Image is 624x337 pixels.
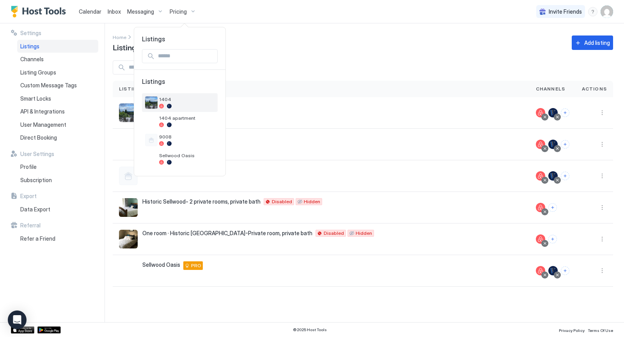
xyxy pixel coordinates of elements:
[142,78,218,93] span: Listings
[159,96,214,102] span: 1404
[159,134,214,140] span: 9008
[134,35,225,43] span: Listings
[155,50,217,63] input: Input Field
[145,153,158,165] div: listing image
[145,115,158,128] div: listing image
[145,96,158,109] div: listing image
[8,310,27,329] div: Open Intercom Messenger
[159,115,214,121] span: 1404 apartment
[159,153,214,158] span: Sellwood Oasis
